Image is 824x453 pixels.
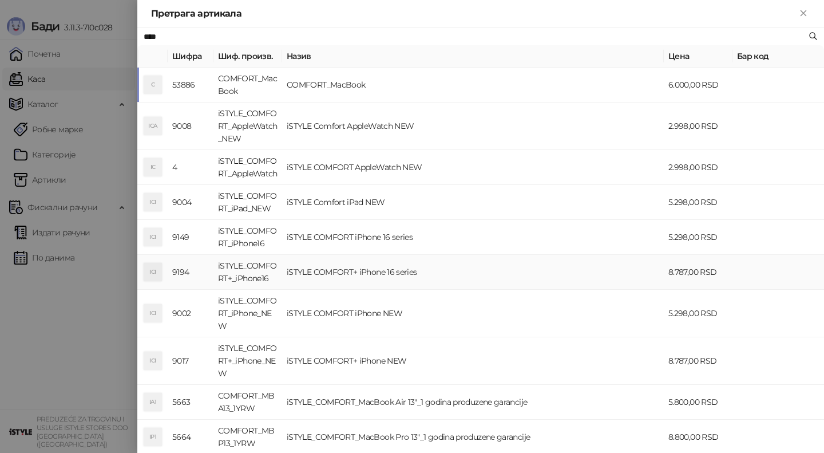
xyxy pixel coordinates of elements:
td: iSTYLE COMFORT+ iPhone NEW [282,337,664,385]
td: 6.000,00 RSD [664,68,732,103]
div: IP1 [144,428,162,446]
td: iSTYLE COMFORT+ iPhone 16 series [282,255,664,290]
td: 5.298,00 RSD [664,185,732,220]
td: 9002 [168,290,213,337]
td: 9149 [168,220,213,255]
td: 53886 [168,68,213,103]
td: 5663 [168,385,213,420]
th: Шиф. произв. [213,45,282,68]
td: COMFORT_MBA13_1YRW [213,385,282,420]
div: ICI [144,263,162,281]
th: Назив [282,45,664,68]
td: iSTYLE_COMFORT_iPad_NEW [213,185,282,220]
td: 2.998,00 RSD [664,150,732,185]
div: ICI [144,228,162,246]
td: 5.800,00 RSD [664,385,732,420]
td: 9004 [168,185,213,220]
th: Цена [664,45,732,68]
td: 8.787,00 RSD [664,255,732,290]
td: iSTYLE COMFORT AppleWatch NEW [282,150,664,185]
div: ICI [144,352,162,370]
td: 9194 [168,255,213,290]
td: COMFORT_MacBook [213,68,282,103]
div: IC [144,158,162,176]
div: C [144,76,162,94]
td: iSTYLE_COMFORT_AppleWatch [213,150,282,185]
th: Бар код [732,45,824,68]
th: Шифра [168,45,213,68]
div: Претрага артикала [151,7,797,21]
td: iSTYLE_COMFORT_MacBook Air 13"_1 godina produzene garancije [282,385,664,420]
td: 5.298,00 RSD [664,220,732,255]
td: 2.998,00 RSD [664,103,732,150]
td: 8.787,00 RSD [664,337,732,385]
td: iSTYLE_COMFORT_iPhone16 [213,220,282,255]
td: iSTYLE_COMFORT+_iPhone_NEW [213,337,282,385]
td: iSTYLE COMFORT iPhone NEW [282,290,664,337]
td: iSTYLE COMFORT iPhone 16 series [282,220,664,255]
td: 4 [168,150,213,185]
td: iSTYLE Comfort AppleWatch NEW [282,103,664,150]
button: Close [797,7,810,21]
div: ICI [144,304,162,322]
td: iSTYLE_COMFORT+_iPhone16 [213,255,282,290]
td: 9017 [168,337,213,385]
td: iSTYLE_COMFORT_iPhone_NEW [213,290,282,337]
td: 9008 [168,103,213,150]
td: COMFORT_MacBook [282,68,664,103]
div: IA1 [144,393,162,411]
td: iSTYLE_COMFORT_AppleWatch_NEW [213,103,282,150]
div: ICA [144,117,162,135]
td: 5.298,00 RSD [664,290,732,337]
td: iSTYLE Comfort iPad NEW [282,185,664,220]
div: ICI [144,193,162,211]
